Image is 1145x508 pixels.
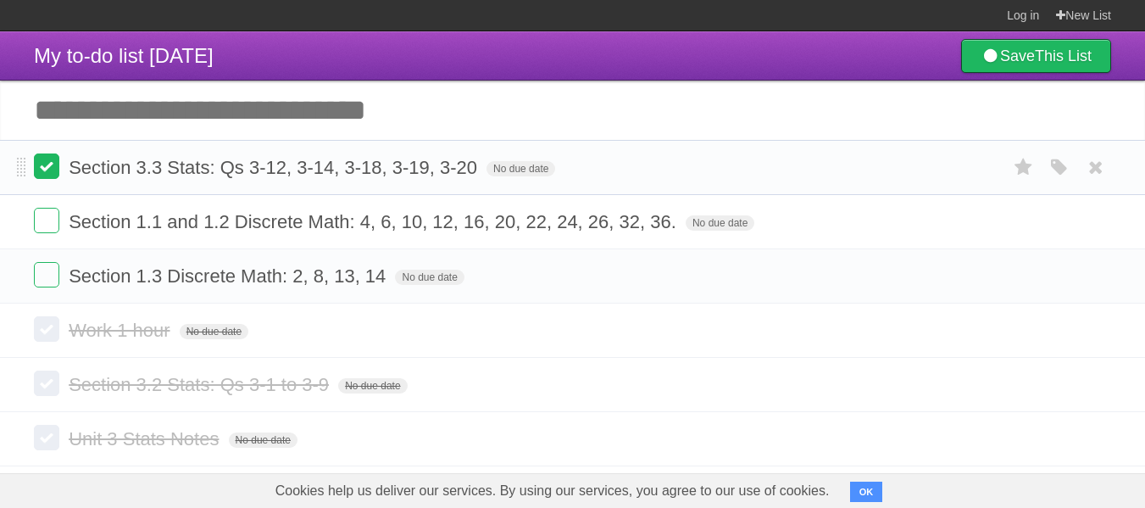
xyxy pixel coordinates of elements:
span: No due date [395,270,464,285]
span: Cookies help us deliver our services. By using our services, you agree to our use of cookies. [258,474,847,508]
label: Done [34,154,59,179]
label: Done [34,371,59,396]
span: Work 1 hour [69,320,174,341]
a: SaveThis List [961,39,1111,73]
span: No due date [686,215,754,231]
span: Section 1.3 Discrete Math: 2, 8, 13, 14 [69,265,390,287]
label: Done [34,208,59,233]
span: Unit 3 Stats Notes [69,428,223,449]
span: Section 1.1 and 1.2 Discrete Math: 4, 6, 10, 12, 16, 20, 22, 24, 26, 32, 36. [69,211,681,232]
label: Done [34,262,59,287]
span: No due date [338,378,407,394]
label: Done [34,425,59,450]
span: Section 3.2 Stats: Qs 3-1 to 3-9 [69,374,333,395]
span: No due date [180,324,248,339]
button: OK [850,482,883,502]
span: No due date [486,161,555,176]
b: This List [1035,47,1092,64]
label: Done [34,316,59,342]
span: Section 3.3 Stats: Qs 3-12, 3-14, 3-18, 3-19, 3-20 [69,157,481,178]
span: No due date [229,433,297,448]
label: Star task [1008,154,1040,181]
span: My to-do list [DATE] [34,44,214,67]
